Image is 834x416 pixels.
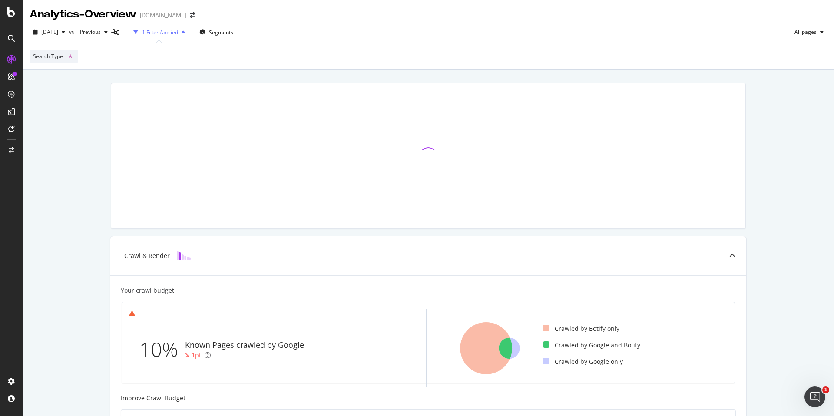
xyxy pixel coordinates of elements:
[121,286,174,295] div: Your crawl budget
[804,386,825,407] iframe: Intercom live chat
[130,25,189,39] button: 1 Filter Applied
[190,12,195,18] div: arrow-right-arrow-left
[69,28,76,36] span: vs
[543,324,619,333] div: Crawled by Botify only
[69,50,75,63] span: All
[30,25,69,39] button: [DATE]
[76,28,101,36] span: Previous
[177,251,191,260] img: block-icon
[822,386,829,393] span: 1
[64,53,67,60] span: =
[124,251,170,260] div: Crawl & Render
[41,28,58,36] span: 2025 Sep. 11th
[142,29,178,36] div: 1 Filter Applied
[543,341,640,350] div: Crawled by Google and Botify
[121,394,736,403] div: Improve Crawl Budget
[185,340,304,351] div: Known Pages crawled by Google
[140,11,186,20] div: [DOMAIN_NAME]
[139,335,185,364] div: 10%
[791,25,827,39] button: All pages
[76,25,111,39] button: Previous
[192,351,201,360] div: 1pt
[196,25,237,39] button: Segments
[791,28,817,36] span: All pages
[30,7,136,22] div: Analytics - Overview
[543,357,623,366] div: Crawled by Google only
[33,53,63,60] span: Search Type
[209,29,233,36] span: Segments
